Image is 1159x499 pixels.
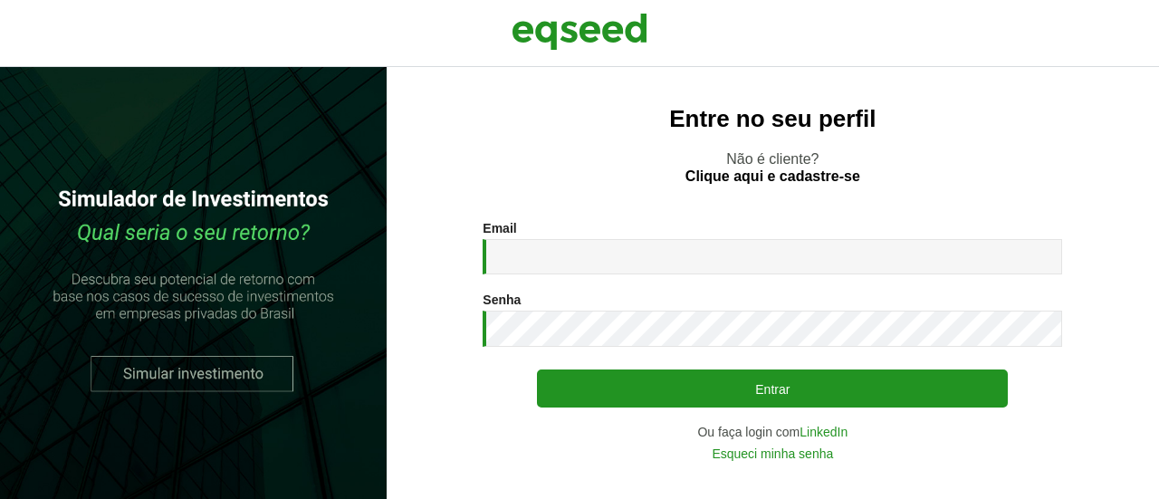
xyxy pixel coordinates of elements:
img: EqSeed Logo [512,9,647,54]
a: Clique aqui e cadastre-se [685,169,860,184]
p: Não é cliente? [423,150,1123,185]
h2: Entre no seu perfil [423,106,1123,132]
button: Entrar [537,369,1008,408]
a: Esqueci minha senha [712,447,833,460]
div: Ou faça login com [483,426,1062,438]
label: Email [483,222,516,235]
a: LinkedIn [800,426,848,438]
label: Senha [483,293,521,306]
